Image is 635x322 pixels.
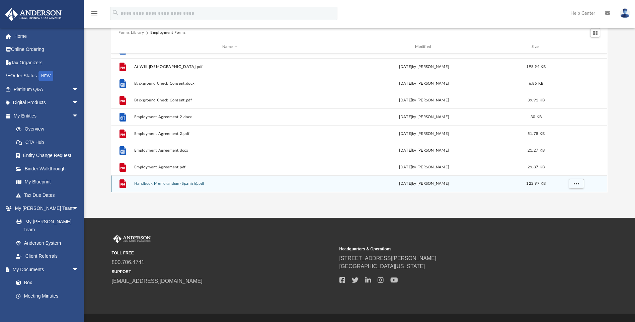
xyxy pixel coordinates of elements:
a: Online Ordering [5,43,89,56]
button: Forms Library [118,30,144,36]
button: Handbook Memorandum (Spanish).pdf [134,182,326,186]
a: CTA Hub [9,136,89,149]
div: id [114,44,131,50]
a: menu [90,13,98,17]
span: 39.91 KB [528,98,545,102]
span: 21.27 KB [528,149,545,152]
div: [DATE] by [PERSON_NAME] [328,81,520,87]
button: Employment Agreement 2.docx [134,115,326,119]
a: Digital Productsarrow_drop_down [5,96,89,109]
a: Binder Walkthrough [9,162,89,175]
a: My Blueprint [9,175,85,189]
div: [DATE] by [PERSON_NAME] [328,131,520,137]
small: SUPPORT [112,269,335,275]
button: Employment Agreement 2.pdf [134,132,326,136]
span: 122.97 KB [527,182,546,186]
span: 6.86 KB [529,82,544,85]
img: Anderson Advisors Platinum Portal [3,8,64,21]
span: 198.94 KB [527,65,546,69]
a: Client Referrals [9,250,85,263]
span: arrow_drop_down [72,109,85,123]
a: 800.706.4741 [112,259,145,265]
a: My [PERSON_NAME] Team [9,215,82,236]
span: 51.78 KB [528,132,545,136]
i: search [112,9,119,16]
a: Overview [9,123,89,136]
div: [DATE] by [PERSON_NAME] [328,114,520,120]
div: grid [111,54,607,192]
button: More options [569,179,584,189]
div: NEW [38,71,53,81]
a: Anderson System [9,236,85,250]
span: arrow_drop_down [72,263,85,276]
button: At Will [DEMOGRAPHIC_DATA].pdf [134,65,326,69]
a: Home [5,29,89,43]
a: My Documentsarrow_drop_down [5,263,85,276]
a: Tax Organizers [5,56,89,69]
div: Name [134,44,325,50]
div: [DATE] by [PERSON_NAME] [328,164,520,170]
a: Box [9,276,82,290]
a: Tax Due Dates [9,188,89,202]
small: TOLL FREE [112,250,335,256]
button: Employment Forms [150,30,185,36]
button: Employment Agreement.pdf [134,165,326,169]
div: id [553,44,600,50]
a: [GEOGRAPHIC_DATA][US_STATE] [339,263,425,269]
a: Entity Change Request [9,149,89,162]
button: Employment Agreement.docx [134,148,326,153]
a: Platinum Q&Aarrow_drop_down [5,83,89,96]
button: Background Check Consent.pdf [134,98,326,102]
small: Headquarters & Operations [339,246,562,252]
button: Background Check Consent.docx [134,81,326,86]
button: Switch to Grid View [590,28,600,37]
a: My Entitiesarrow_drop_down [5,109,89,123]
i: menu [90,9,98,17]
span: arrow_drop_down [72,202,85,216]
div: [DATE] by [PERSON_NAME] [328,97,520,103]
span: 30 KB [531,115,542,119]
a: Order StatusNEW [5,69,89,83]
div: [DATE] by [PERSON_NAME] [328,148,520,154]
span: 29.87 KB [528,165,545,169]
span: arrow_drop_down [72,96,85,110]
div: Size [523,44,550,50]
img: Anderson Advisors Platinum Portal [112,235,152,243]
a: My [PERSON_NAME] Teamarrow_drop_down [5,202,85,215]
a: Meeting Minutes [9,289,85,303]
a: [EMAIL_ADDRESS][DOMAIN_NAME] [112,278,203,284]
span: arrow_drop_down [72,83,85,96]
div: Modified [328,44,520,50]
a: [STREET_ADDRESS][PERSON_NAME] [339,255,436,261]
div: [DATE] by [PERSON_NAME] [328,64,520,70]
img: User Pic [620,8,630,18]
div: [DATE] by [PERSON_NAME] [328,181,520,187]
